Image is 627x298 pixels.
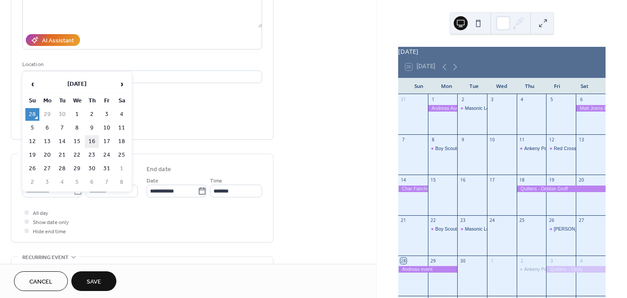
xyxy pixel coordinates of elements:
div: 18 [519,177,525,183]
div: Red Cross Blood Drive [546,145,576,152]
td: 7 [55,122,69,134]
div: Ankeny Post 42 Legion Meeting [517,266,546,273]
div: Sat [571,78,599,95]
div: 12 [549,137,555,143]
div: 8 [430,137,436,143]
div: 15 [430,177,436,183]
div: 6 [578,97,585,103]
div: 19 [549,177,555,183]
div: 16 [460,177,466,183]
span: Time [210,176,222,186]
div: 2 [519,258,525,264]
th: Th [85,95,99,107]
th: We [70,95,84,107]
td: 6 [40,122,54,134]
div: End date [147,165,171,174]
div: 2 [460,97,466,103]
div: 1 [489,258,495,264]
div: Quilters - Debbie Groff [517,186,606,192]
span: Recurring event [22,253,69,262]
div: Mon [433,78,460,95]
td: 19 [25,149,39,161]
div: 22 [430,217,436,224]
div: 23 [460,217,466,224]
div: Masonic Lodge Meeting [457,105,487,112]
span: › [115,75,128,93]
div: 1 [430,97,436,103]
div: 29 [430,258,436,264]
td: 16 [85,135,99,148]
div: Ankeny Post 42 Legion Meeting [517,145,546,152]
td: 30 [85,162,99,175]
td: 1 [115,162,129,175]
td: 1 [70,108,84,121]
td: 2 [85,108,99,121]
td: 10 [100,122,114,134]
div: 5 [549,97,555,103]
div: Laure Ellis [546,226,576,232]
div: 10 [489,137,495,143]
div: [PERSON_NAME] [554,226,593,232]
td: 20 [40,149,54,161]
td: 15 [70,135,84,148]
td: 3 [40,176,54,189]
div: 11 [519,137,525,143]
div: Red Cross Blood Drive [554,145,602,152]
td: 3 [100,108,114,121]
div: 21 [400,217,406,224]
div: Boy Scouts Meeting [435,226,477,232]
span: Hide end time [33,227,66,236]
div: Boy Scouts Meeting [435,145,477,152]
div: Masonic Lodge Meeting [465,105,515,112]
td: 27 [40,162,54,175]
div: 28 [400,258,406,264]
div: 17 [489,177,495,183]
div: Fri [543,78,571,95]
td: 6 [85,176,99,189]
td: 4 [55,176,69,189]
td: 26 [25,162,39,175]
div: 31 [400,97,406,103]
td: 5 [25,122,39,134]
div: Char Fairchild Event [398,186,428,192]
div: 3 [549,258,555,264]
td: 9 [85,122,99,134]
th: Mo [40,95,54,107]
td: 7 [100,176,114,189]
td: 29 [70,162,84,175]
td: 4 [115,108,129,121]
td: 28 [55,162,69,175]
div: Quilters - Cindy [546,266,605,273]
span: ‹ [26,75,39,93]
th: Sa [115,95,129,107]
div: 3 [489,97,495,103]
span: Date [147,176,158,186]
div: Andreas Auction [428,105,458,112]
td: 18 [115,135,129,148]
td: 2 [25,176,39,189]
div: 30 [460,258,466,264]
div: 13 [578,137,585,143]
td: 28 [25,108,39,121]
td: 21 [55,149,69,161]
div: Boy Scouts Meeting [428,145,458,152]
div: Masonic Lodge Meeting [465,226,515,232]
div: Thu [515,78,543,95]
div: 7 [400,137,406,143]
th: Su [25,95,39,107]
td: 13 [40,135,54,148]
div: 14 [400,177,406,183]
div: Location [22,60,260,69]
div: Matt Joens Event [576,105,606,112]
div: 4 [519,97,525,103]
div: Tue [460,78,488,95]
td: 24 [100,149,114,161]
div: Sun [405,78,433,95]
div: Ankeny Post 42 Legion Meeting [524,266,591,273]
td: 23 [85,149,99,161]
span: Cancel [29,277,53,287]
div: AI Assistant [42,36,74,46]
div: Andreas event [398,266,457,273]
button: Cancel [14,271,68,291]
